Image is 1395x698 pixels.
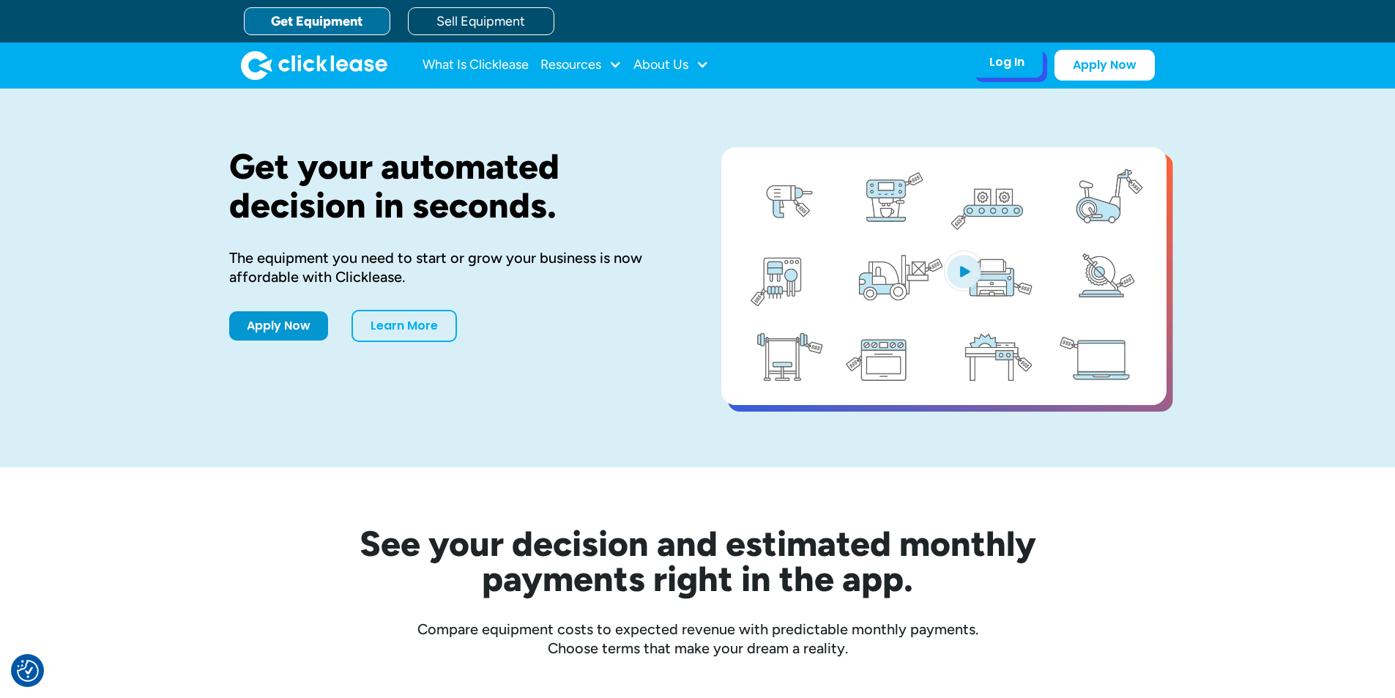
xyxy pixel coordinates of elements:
[288,526,1108,596] h2: See your decision and estimated monthly payments right in the app.
[229,311,328,341] a: Apply Now
[944,250,983,292] img: Blue play button logo on a light blue circular background
[1054,50,1155,81] a: Apply Now
[721,147,1167,405] a: open lightbox
[244,7,390,35] a: Get Equipment
[229,248,674,286] div: The equipment you need to start or grow your business is now affordable with Clicklease.
[241,51,387,80] a: home
[17,660,39,682] button: Consent Preferences
[423,51,529,80] a: What Is Clicklease
[229,147,674,225] h1: Get your automated decision in seconds.
[241,51,387,80] img: Clicklease logo
[229,620,1167,658] div: Compare equipment costs to expected revenue with predictable monthly payments. Choose terms that ...
[408,7,554,35] a: Sell Equipment
[633,51,709,80] div: About Us
[17,660,39,682] img: Revisit consent button
[989,55,1024,70] div: Log In
[540,51,622,80] div: Resources
[351,310,457,342] a: Learn More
